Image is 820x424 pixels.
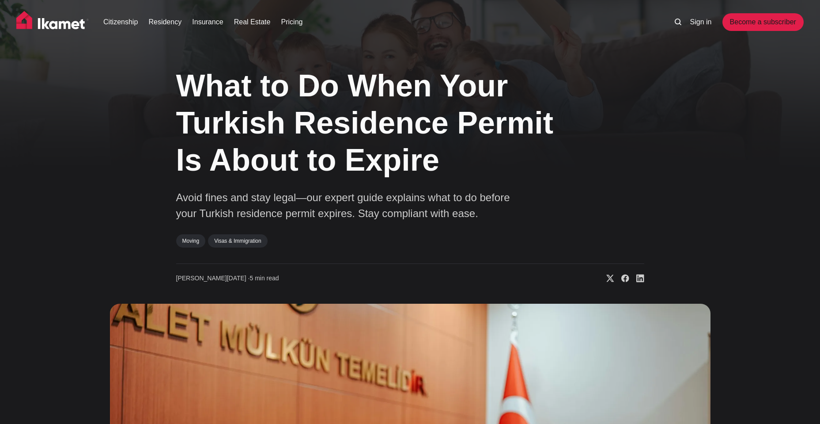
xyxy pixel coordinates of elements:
[176,275,250,282] span: [PERSON_NAME][DATE] ∙
[176,67,556,179] h1: What to Do When Your Turkish Residence Permit Is About to Expire
[629,274,644,283] a: Share on Linkedin
[192,17,223,27] a: Insurance
[281,17,303,27] a: Pricing
[176,190,529,222] p: Avoid fines and stay legal—our expert guide explains what to do before your Turkish residence per...
[234,17,271,27] a: Real Estate
[614,274,629,283] a: Share on Facebook
[103,17,138,27] a: Citizenship
[599,274,614,283] a: Share on X
[208,234,267,248] a: Visas & Immigration
[176,234,206,248] a: Moving
[148,17,181,27] a: Residency
[722,13,804,31] a: Become a subscriber
[690,17,712,27] a: Sign in
[16,11,89,33] img: Ikamet home
[176,274,279,283] time: 5 min read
